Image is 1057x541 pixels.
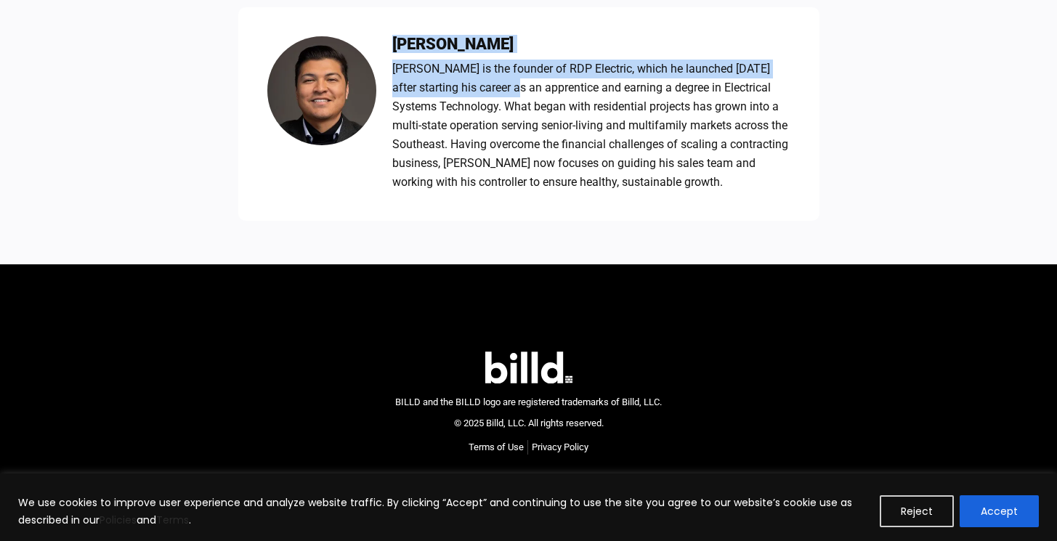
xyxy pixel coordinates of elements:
p: We use cookies to improve user experience and analyze website traffic. By clicking “Accept” and c... [18,494,869,529]
button: Reject [880,495,954,527]
a: Policies [100,513,137,527]
a: Terms [156,513,189,527]
h3: [PERSON_NAME] [392,36,790,52]
button: Accept [960,495,1039,527]
a: Terms of Use [469,440,524,455]
div: [PERSON_NAME] is the founder of RDP Electric, which he launched [DATE] after starting his career ... [392,60,790,192]
nav: Menu [469,440,588,455]
a: Privacy Policy [532,440,588,455]
span: BILLD and the BILLD logo are registered trademarks of Billd, LLC. © 2025 Billd, LLC. All rights r... [395,396,662,428]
